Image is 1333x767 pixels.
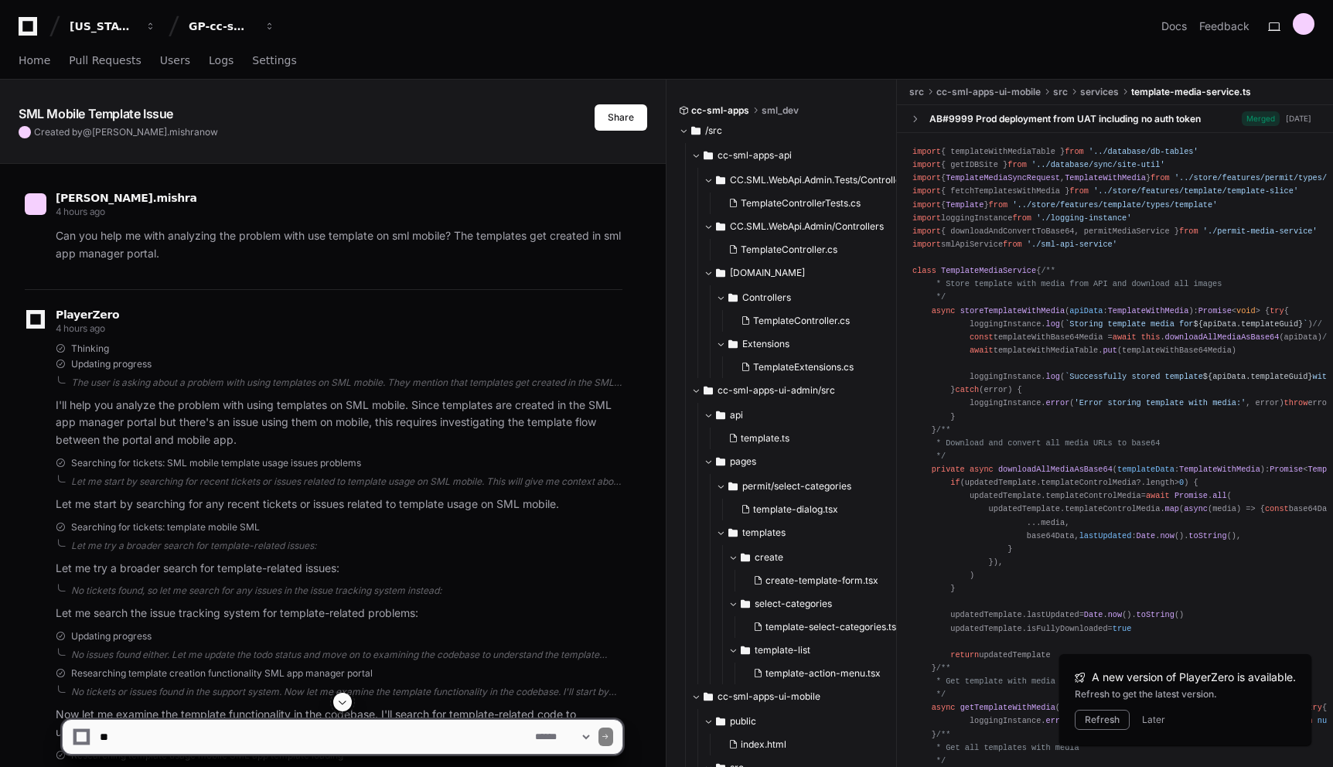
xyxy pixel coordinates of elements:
[716,285,909,310] button: Controllers
[765,667,881,680] span: template-action-menu.tsx
[1103,346,1117,355] span: put
[728,591,911,616] button: select-categories
[728,638,911,663] button: template-list
[182,12,281,40] button: GP-cc-sml-apps
[718,384,835,397] span: cc-sml-apps-ui-admin/src
[1179,227,1198,236] span: from
[722,239,900,261] button: TemplateController.cs
[716,171,725,189] svg: Directory
[1046,491,1141,500] span: templateControlMedia
[912,147,941,156] span: import
[71,667,373,680] span: Researching template creation functionality SML app manager portal
[941,266,1036,275] span: TemplateMediaService
[1113,624,1132,633] span: true
[1174,491,1208,500] span: Promise
[691,684,898,709] button: cc-sml-apps-ui-mobile
[679,118,885,143] button: /src
[704,261,909,285] button: [DOMAIN_NAME]
[704,168,909,193] button: CC.SML.WebApi.Admin.Tests/Controllers
[716,264,725,282] svg: Directory
[970,346,994,355] span: await
[912,425,1160,461] span: /** * Download and convert all media URLs to base64 */
[704,214,909,239] button: CC.SML.WebApi.Admin/Controllers
[1108,306,1189,315] span: TemplateWithMedia
[1003,240,1022,249] span: from
[716,520,911,545] button: templates
[742,527,786,539] span: templates
[1069,306,1103,315] span: apiData
[83,126,92,138] span: @
[1270,306,1284,315] span: try
[56,605,622,622] p: Let me search the issue tracking system for template-related problems:
[912,200,941,210] span: import
[595,104,647,131] button: Share
[946,200,984,210] span: Template
[1041,478,1136,487] span: templateControlMedia
[1265,504,1289,513] span: const
[71,649,622,661] div: No issues found either. Let me update the todo status and move on to examining the codebase to un...
[741,244,837,256] span: TemplateController.cs
[1184,504,1208,513] span: async
[753,315,850,327] span: TemplateController.cs
[728,545,911,570] button: create
[1188,531,1226,540] span: toString
[912,266,1222,302] span: /** * Store template with media from API and download all images */
[56,227,622,263] p: Can you help me with analyzing the problem with use template on sml mobile? The templates get cre...
[912,213,941,223] span: import
[1031,160,1165,169] span: '../database/sync/site-util'
[71,521,260,533] span: Searching for tickets: template mobile SML
[730,220,884,233] span: CC.SML.WebApi.Admin/Controllers
[735,310,900,332] button: TemplateController.cs
[1194,319,1304,329] span: ${apiData.templateGuid}
[742,338,789,350] span: Extensions
[1242,111,1280,126] span: Merged
[71,476,622,488] div: Let me start by searching for recent tickets or issues related to template usage on SML mobile. T...
[1084,610,1103,619] span: Date
[1146,491,1170,500] span: await
[716,217,725,236] svg: Directory
[728,523,738,542] svg: Directory
[1092,670,1296,685] span: A new version of PlayerZero is available.
[1270,465,1303,474] span: Promise
[1046,372,1060,381] span: log
[741,548,750,567] svg: Directory
[56,496,622,513] p: Let me start by searching for any recent tickets or issues related to template usage on SML mobile.
[722,428,901,449] button: template.ts
[209,43,234,79] a: Logs
[998,465,1113,474] span: downloadAllMediaAsBase64
[929,113,1201,125] div: AB#9999 Prod deployment from UAT including no auth token
[1065,319,1307,329] span: `Storing template media for `
[1151,173,1170,182] span: from
[912,160,941,169] span: import
[741,641,750,660] svg: Directory
[1027,624,1108,633] span: isFullyDownloaded
[704,449,910,474] button: pages
[960,306,1065,315] span: storeTemplateWithMedia
[71,358,152,370] span: Updating progress
[1093,186,1298,196] span: '../store/features/template/template-slice'
[730,455,756,468] span: pages
[970,465,994,474] span: async
[755,644,810,656] span: template-list
[728,477,738,496] svg: Directory
[189,19,255,34] div: GP-cc-sml-apps
[1212,491,1226,500] span: all
[1065,173,1146,182] span: TemplateWithMedia
[1141,332,1161,342] span: this
[1161,19,1187,34] a: Docs
[691,104,749,117] span: cc-sml-apps
[1027,610,1079,619] span: lastUpdated
[1046,319,1060,329] span: log
[1284,398,1308,407] span: throw
[252,43,296,79] a: Settings
[704,381,713,400] svg: Directory
[1117,465,1174,474] span: templateData
[730,267,805,279] span: [DOMAIN_NAME]
[946,173,1060,182] span: TemplateMediaSyncRequest
[1286,113,1311,124] div: [DATE]
[1075,710,1130,730] button: Refresh
[69,56,141,65] span: Pull Requests
[56,560,622,578] p: Let me try a broader search for template-related issues:
[1012,200,1217,210] span: '../store/features/template/types/template'
[70,19,136,34] div: [US_STATE] Pacific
